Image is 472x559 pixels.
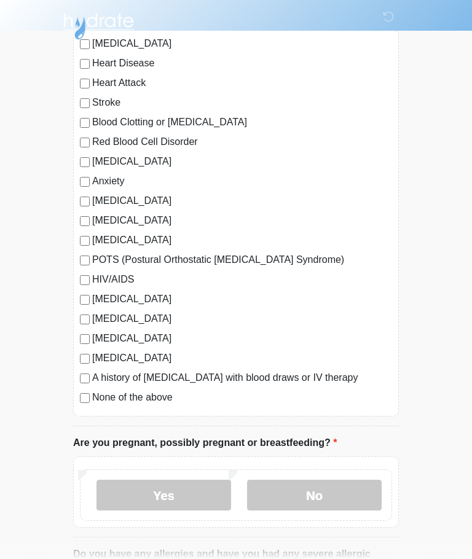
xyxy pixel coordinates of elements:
[80,335,90,345] input: [MEDICAL_DATA]
[92,332,392,346] label: [MEDICAL_DATA]
[92,76,392,91] label: Heart Attack
[80,79,90,89] input: Heart Attack
[92,292,392,307] label: [MEDICAL_DATA]
[80,119,90,128] input: Blood Clotting or [MEDICAL_DATA]
[247,480,382,511] label: No
[92,233,392,248] label: [MEDICAL_DATA]
[80,237,90,246] input: [MEDICAL_DATA]
[80,60,90,69] input: Heart Disease
[80,354,90,364] input: [MEDICAL_DATA]
[92,273,392,287] label: HIV/AIDS
[92,174,392,189] label: Anxiety
[92,155,392,170] label: [MEDICAL_DATA]
[80,276,90,286] input: HIV/AIDS
[92,214,392,229] label: [MEDICAL_DATA]
[92,96,392,111] label: Stroke
[92,194,392,209] label: [MEDICAL_DATA]
[80,394,90,404] input: None of the above
[92,57,392,71] label: Heart Disease
[80,158,90,168] input: [MEDICAL_DATA]
[92,312,392,327] label: [MEDICAL_DATA]
[80,99,90,109] input: Stroke
[80,295,90,305] input: [MEDICAL_DATA]
[80,178,90,187] input: Anxiety
[92,391,392,405] label: None of the above
[80,315,90,325] input: [MEDICAL_DATA]
[92,253,392,268] label: POTS (Postural Orthostatic [MEDICAL_DATA] Syndrome)
[80,217,90,227] input: [MEDICAL_DATA]
[92,351,392,366] label: [MEDICAL_DATA]
[80,374,90,384] input: A history of [MEDICAL_DATA] with blood draws or IV therapy
[73,436,337,451] label: Are you pregnant, possibly pregnant or breastfeeding?
[80,138,90,148] input: Red Blood Cell Disorder
[92,371,392,386] label: A history of [MEDICAL_DATA] with blood draws or IV therapy
[80,256,90,266] input: POTS (Postural Orthostatic [MEDICAL_DATA] Syndrome)
[92,115,392,130] label: Blood Clotting or [MEDICAL_DATA]
[96,480,231,511] label: Yes
[92,135,392,150] label: Red Blood Cell Disorder
[80,197,90,207] input: [MEDICAL_DATA]
[61,9,136,41] img: Hydrate IV Bar - Arcadia Logo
